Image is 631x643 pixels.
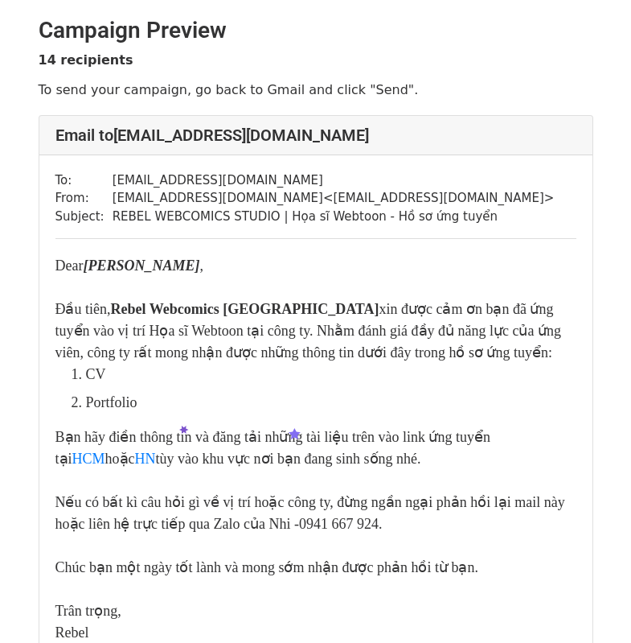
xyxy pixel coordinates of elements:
[55,255,576,277] div: Dear ,
[55,126,576,145] h4: Email to [EMAIL_ADDRESS][DOMAIN_NAME]
[83,258,199,274] em: [PERSON_NAME]
[55,429,490,467] font: Bạn hãy điền thông tin và đăng tải những tài liệu trên vào link ứng tuyển tại
[55,189,113,208] td: From:
[39,17,593,44] h2: Campaign Preview
[111,301,379,317] strong: Rebel Webcomics [GEOGRAPHIC_DATA]
[86,392,576,414] li: Portfolio
[299,516,383,532] font: 0941 667 924.
[55,208,113,226] td: Subject:
[55,494,565,532] font: Nếu có bất kì câu hỏi gì về vị trí hoặc công ty, đừng ngần ngại phản hồi lại mail này hoặc liên h...
[55,427,576,470] div: hoặc tùy vào khu vực nơi bạn đang sinh sống nhé.
[55,557,576,579] div: Chúc bạn một ngày tốt lành và mong sớm nhận được phản hồi từ bạn.
[86,364,576,385] li: CV
[113,208,555,226] td: REBEL WEBCOMICS STUDIO | Họa sĩ Webtoon - Hồ sơ ứng tuyển
[39,81,593,98] p: To send your campaign, go back to Gmail and click "Send".
[55,171,113,190] td: To:
[55,299,576,364] div: Đầu tiên, xin được cảm ơn bạn đã ứng tuyển vào vị trí Họa sĩ Webtoon tại công ty. Nhằm đánh giá đ...
[39,52,133,68] strong: 14 recipients
[113,189,555,208] td: [EMAIL_ADDRESS][DOMAIN_NAME] < [EMAIL_ADDRESS][DOMAIN_NAME] >
[135,451,156,467] a: HN
[72,451,105,467] a: HCM
[113,171,555,190] td: [EMAIL_ADDRESS][DOMAIN_NAME]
